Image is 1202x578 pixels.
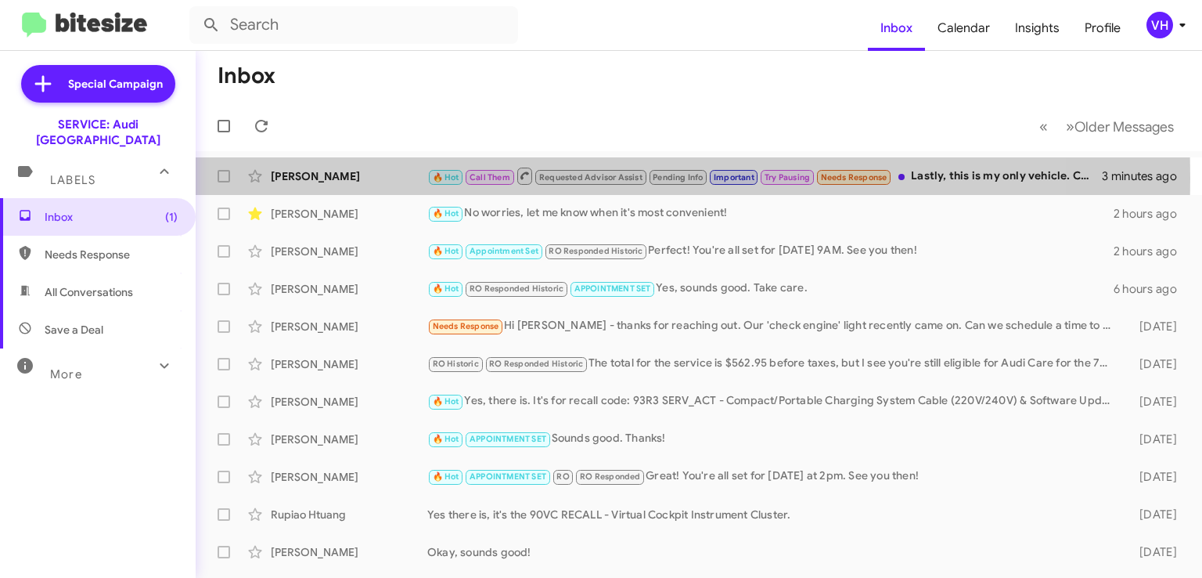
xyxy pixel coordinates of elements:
div: [PERSON_NAME] [271,394,427,410]
div: [PERSON_NAME] [271,281,427,297]
span: RO Responded [580,471,640,482]
span: Needs Response [821,172,887,182]
a: Profile [1072,5,1133,51]
button: Previous [1030,110,1057,143]
span: Appointment Set [470,246,538,256]
span: APPOINTMENT SET [470,471,546,482]
div: [DATE] [1120,544,1189,560]
div: [PERSON_NAME] [271,319,427,334]
span: More [50,367,82,381]
span: 🔥 Hot [433,246,459,256]
div: Lastly, this is my only vehicle. Can I get a loaner while my car is in service? [427,166,1102,186]
h1: Inbox [218,63,275,89]
span: RO Responded Historic [489,359,583,369]
div: [PERSON_NAME] [271,168,427,184]
span: RO Responded Historic [470,284,563,294]
button: Next [1056,110,1183,143]
input: Search [189,6,518,44]
div: 3 minutes ago [1102,168,1189,184]
span: Requested Advisor Assist [539,172,642,182]
span: (1) [165,209,178,225]
div: [PERSON_NAME] [271,244,427,259]
span: RO [556,471,569,482]
div: [DATE] [1120,432,1189,447]
div: Hi [PERSON_NAME] - thanks for reaching out. Our 'check engine' light recently came on. Can we sch... [427,317,1120,335]
span: All Conversations [45,284,133,300]
div: Yes, sounds good. Take care. [427,280,1114,298]
span: Call Them [470,172,510,182]
div: [PERSON_NAME] [271,206,427,222]
div: 2 hours ago [1114,206,1189,222]
div: [PERSON_NAME] [271,544,427,560]
span: 🔥 Hot [433,471,459,482]
div: VH [1146,12,1173,38]
div: The total for the service is $562.95 before taxes, but I see you're still eligible for Audi Care ... [427,355,1120,373]
span: APPOINTMENT SET [470,434,546,444]
div: [DATE] [1120,469,1189,485]
span: Inbox [45,209,178,225]
a: Inbox [868,5,925,51]
a: Calendar [925,5,1002,51]
div: [DATE] [1120,356,1189,372]
span: 🔥 Hot [433,208,459,219]
span: Labels [50,173,95,187]
span: Special Campaign [68,76,163,92]
span: « [1039,117,1048,136]
div: No worries, let me know when it's most convenient! [427,204,1114,222]
div: Okay, sounds good! [427,544,1120,560]
div: Great! You're all set for [DATE] at 2pm. See you then! [427,468,1120,486]
div: Yes there is, it's the 90VC RECALL - Virtual Cockpit Instrument Cluster. [427,507,1120,522]
div: [PERSON_NAME] [271,469,427,485]
div: 2 hours ago [1114,244,1189,259]
span: Older Messages [1074,118,1174,135]
span: Important [714,172,754,182]
div: 6 hours ago [1114,281,1189,297]
a: Insights [1002,5,1072,51]
a: Special Campaign [21,65,175,103]
div: [DATE] [1120,394,1189,410]
span: Needs Response [45,247,178,262]
span: 🔥 Hot [433,284,459,294]
span: 🔥 Hot [433,396,459,406]
div: [PERSON_NAME] [271,432,427,447]
div: Perfect! You're all set for [DATE] 9AM. See you then! [427,242,1114,260]
div: Yes, there is. It's for recall code: 93R3 SERV_ACT - Compact/Portable Charging System Cable (220V... [427,392,1120,410]
span: 🔥 Hot [433,172,459,182]
span: » [1066,117,1074,136]
div: [PERSON_NAME] [271,356,427,372]
nav: Page navigation example [1031,110,1183,143]
div: Rupiao Htuang [271,507,427,522]
span: Try Pausing [765,172,810,182]
span: 🔥 Hot [433,434,459,444]
div: [DATE] [1120,319,1189,334]
div: Sounds good. Thanks! [427,430,1120,448]
span: RO Responded Historic [549,246,642,256]
span: Save a Deal [45,322,103,338]
span: RO Historic [433,359,479,369]
div: [DATE] [1120,507,1189,522]
span: APPOINTMENT SET [574,284,651,294]
span: Needs Response [433,321,499,331]
span: Pending Info [653,172,703,182]
button: VH [1133,12,1185,38]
